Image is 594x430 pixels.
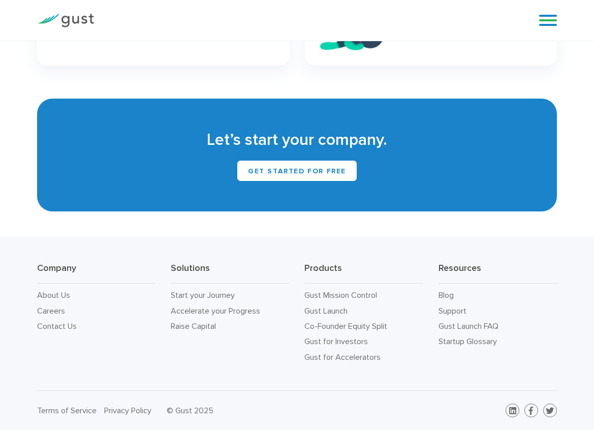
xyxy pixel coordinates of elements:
a: Terms of Service [37,406,97,415]
a: About Us [37,290,70,300]
a: Contact Us [37,321,77,331]
a: Gust for Accelerators [304,352,381,362]
h2: Let’s start your company. [47,129,546,151]
a: Support [439,306,466,316]
h3: Products [304,262,423,284]
a: Accelerate your Progress [171,306,260,316]
a: Gust Mission Control [304,290,377,300]
h3: Solutions [171,262,289,284]
a: Blog [439,290,454,300]
a: Gust for Investors [304,336,368,346]
a: Careers [37,306,65,316]
a: Gust Launch [304,306,348,316]
h3: Resources [439,262,557,284]
a: Co-Founder Equity Split [304,321,387,331]
a: Startup Glossary [439,336,497,346]
a: Gust Launch FAQ [439,321,498,331]
a: Raise Capital [171,321,216,331]
a: Start your Journey [171,290,235,300]
div: © Gust 2025 [167,404,289,418]
a: Get Started for Free [237,161,357,181]
h3: Company [37,262,155,284]
img: Gust Logo [37,14,94,27]
a: Privacy Policy [104,406,151,415]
